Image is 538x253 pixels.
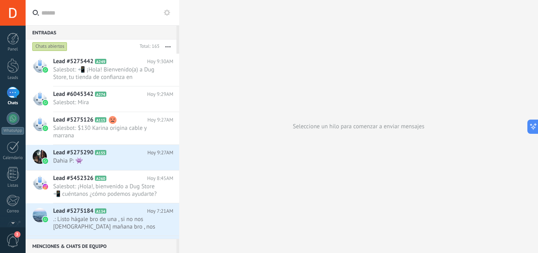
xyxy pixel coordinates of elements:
span: Lead #5275184 [53,207,93,215]
span: Hoy 9:30AM [147,58,173,66]
a: Lead #5275126 A115 Hoy 9:27AM Salesbot: $130 Karina origina cable y marrana [26,112,179,144]
a: Lead #5275290 A155 Hoy 9:27AM Dahia P: 👾 [26,145,179,170]
div: Panel [2,47,24,52]
span: A134 [95,208,106,214]
span: .: Listo hágale bro de una , si no nos [DEMOGRAPHIC_DATA] mañana bro , nos pagarían hasta el mart... [53,216,158,231]
span: Salesbot: 📲 ¡Hola! Bienvenido(a) a Dug Store, tu tienda de confianza en tecnología. Aquí encuentr... [53,66,158,81]
span: Salesbot: Mira [53,99,158,106]
div: WhatsApp [2,127,24,135]
img: waba.svg [43,67,48,73]
span: Hoy 9:27AM [147,116,173,124]
span: A260 [95,176,106,181]
span: 3 [14,231,20,238]
span: A115 [95,117,106,122]
a: Lead #5275442 A249 Hoy 9:30AM Salesbot: 📲 ¡Hola! Bienvenido(a) a Dug Store, tu tienda de confianz... [26,54,179,86]
img: instagram.svg [43,184,48,189]
div: Chats abiertos [32,42,67,51]
img: waba.svg [43,158,48,164]
span: Hoy 9:29AM [147,90,173,98]
span: A155 [95,150,106,155]
a: Lead #6045342 A274 Hoy 9:29AM Salesbot: Mira [26,86,179,112]
span: Salesbot: ¡Hola!, bienvenido a Dug Store📲 cuéntanos ¿cómo podemos ayudarte? En Dug Store ofrecemo... [53,183,158,198]
img: waba.svg [43,126,48,131]
span: Lead #5275442 [53,58,93,66]
span: A249 [95,59,106,64]
div: Leads [2,75,24,81]
a: Lead #5452326 A260 Hoy 8:45AM Salesbot: ¡Hola!, bienvenido a Dug Store📲 cuéntanos ¿cómo podemos a... [26,171,179,203]
div: Total: 165 [136,43,160,51]
span: Lead #5275126 [53,116,93,124]
div: Entradas [26,25,176,39]
span: Hoy 9:27AM [147,149,173,157]
a: Lead #5275184 A134 Hoy 7:21AM .: Listo hágale bro de una , si no nos [DEMOGRAPHIC_DATA] mañana br... [26,203,179,236]
span: Dahia P: 👾 [53,157,158,165]
div: Chats [2,101,24,106]
div: Listas [2,183,24,188]
span: Salesbot: $130 Karina origina cable y marrana [53,124,158,139]
div: Correo [2,209,24,214]
span: A274 [95,92,106,97]
img: waba.svg [43,100,48,105]
button: Más [160,39,176,54]
img: waba.svg [43,217,48,222]
span: Lead #5452326 [53,174,93,182]
span: Hoy 8:45AM [147,174,173,182]
span: Hoy 7:21AM [147,207,173,215]
div: Calendario [2,156,24,161]
span: Lead #6045342 [53,90,93,98]
div: Menciones & Chats de equipo [26,239,176,253]
span: Lead #5275290 [53,149,93,157]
